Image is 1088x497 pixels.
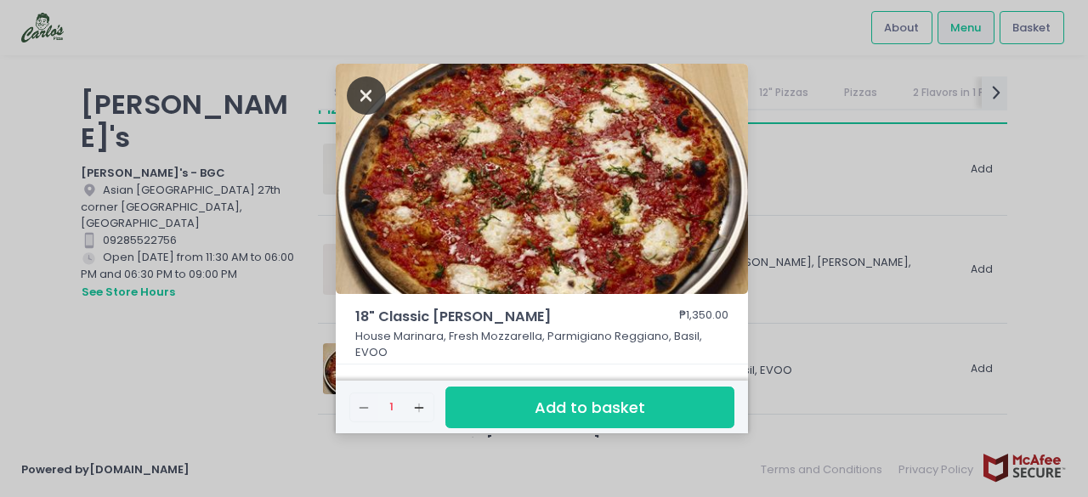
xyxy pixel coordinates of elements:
span: 18" Classic [PERSON_NAME] [355,307,636,327]
img: 18" Classic Marge [336,64,748,295]
p: House Marinara, Fresh Mozzarella, Parmigiano Reggiano, Basil, EVOO [355,328,729,361]
button: Add to basket [445,387,734,428]
button: Close [347,86,386,103]
div: ₱1,350.00 [679,307,728,327]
